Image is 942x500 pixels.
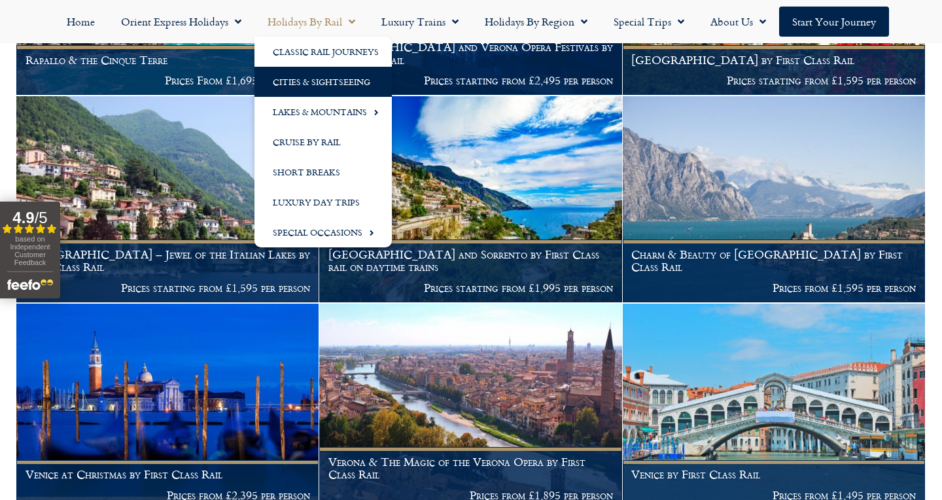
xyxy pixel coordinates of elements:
[623,96,926,303] a: Charm & Beauty of [GEOGRAPHIC_DATA] by First Class Rail Prices from £1,595 per person
[16,96,319,303] a: [GEOGRAPHIC_DATA] – Jewel of the Italian Lakes by First Class Rail Prices starting from £1,595 pe...
[328,74,613,87] p: Prices starting from £2,495 per person
[697,7,779,37] a: About Us
[368,7,472,37] a: Luxury Trains
[631,54,916,67] h1: [GEOGRAPHIC_DATA] by First Class Rail
[254,37,392,67] a: Classic Rail Journeys
[601,7,697,37] a: Special Trips
[254,67,392,97] a: Cities & Sightseeing
[254,127,392,157] a: Cruise by Rail
[26,468,310,481] h1: Venice at Christmas by First Class Rail
[328,41,613,66] h1: [GEOGRAPHIC_DATA] and Verona Opera Festivals by First Class rail
[254,187,392,217] a: Luxury Day Trips
[254,217,392,247] a: Special Occasions
[779,7,889,37] a: Start your Journey
[108,7,254,37] a: Orient Express Holidays
[319,96,622,303] a: [GEOGRAPHIC_DATA] and Sorrento by First Class rail on daytime trains Prices starting from £1,995 ...
[7,7,935,37] nav: Menu
[254,7,368,37] a: Holidays by Rail
[328,281,613,295] p: Prices starting from £1,995 per person
[631,468,916,481] h1: Venice by First Class Rail
[328,455,613,481] h1: Verona & The Magic of the Verona Opera by First Class Rail
[26,74,310,87] p: Prices From £1,695 per person
[631,74,916,87] p: Prices starting from £1,595 per person
[54,7,108,37] a: Home
[472,7,601,37] a: Holidays by Region
[328,248,613,274] h1: [GEOGRAPHIC_DATA] and Sorrento by First Class rail on daytime trains
[26,248,310,274] h1: [GEOGRAPHIC_DATA] – Jewel of the Italian Lakes by First Class Rail
[631,281,916,295] p: Prices from £1,595 per person
[631,248,916,274] h1: Charm & Beauty of [GEOGRAPHIC_DATA] by First Class Rail
[26,54,310,67] h1: Rapallo & the Cinque Terre
[26,281,310,295] p: Prices starting from £1,595 per person
[254,97,392,127] a: Lakes & Mountains
[254,37,392,247] ul: Holidays by Rail
[254,157,392,187] a: Short Breaks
